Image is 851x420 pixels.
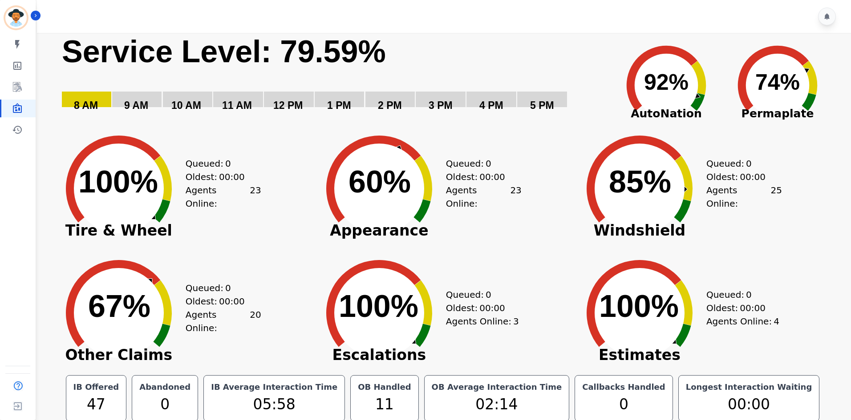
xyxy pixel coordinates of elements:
span: 0 [225,157,231,170]
span: 00:00 [479,170,505,184]
div: Agents Online: [706,315,782,328]
div: Queued: [706,157,773,170]
span: 23 [250,184,261,210]
text: 85% [609,164,671,199]
div: 0 [580,393,667,416]
div: 02:14 [430,393,564,416]
text: 9 AM [124,100,148,111]
span: 00:00 [479,301,505,315]
span: 00:00 [740,170,766,184]
span: 23 [510,184,521,210]
div: Agents Online: [186,308,261,335]
div: Queued: [446,157,513,170]
span: AutoNation [611,105,722,122]
div: IB Offered [72,381,121,393]
text: 8 AM [74,100,98,111]
img: Bordered avatar [5,7,27,28]
div: 11 [356,393,413,416]
span: 00:00 [740,301,766,315]
span: Appearance [312,226,446,235]
span: 00:00 [219,295,245,308]
span: 0 [746,157,752,170]
svg: Service Level: 0% [61,33,609,124]
div: Agents Online: [446,184,522,210]
div: Callbacks Handled [580,381,667,393]
span: 0 [225,281,231,295]
span: Other Claims [52,351,186,360]
span: Estimates [573,351,706,360]
div: 00:00 [684,393,814,416]
span: Windshield [573,226,706,235]
span: 0 [746,288,752,301]
div: Queued: [706,288,773,301]
div: Longest Interaction Waiting [684,381,814,393]
span: Tire & Wheel [52,226,186,235]
text: 100% [339,289,418,324]
text: 12 PM [273,100,303,111]
div: Oldest: [186,170,252,184]
text: 60% [349,164,411,199]
div: 05:58 [209,393,339,416]
div: Oldest: [446,301,513,315]
div: Oldest: [446,170,513,184]
span: 00:00 [219,170,245,184]
span: 20 [250,308,261,335]
text: 100% [78,164,158,199]
div: 47 [72,393,121,416]
div: OB Handled [356,381,413,393]
div: Abandoned [138,381,192,393]
div: Queued: [186,281,252,295]
div: 0 [138,393,192,416]
span: Escalations [312,351,446,360]
text: 11 AM [222,100,252,111]
text: 74% [755,70,800,95]
div: Queued: [186,157,252,170]
div: OB Average Interaction Time [430,381,564,393]
text: 10 AM [171,100,201,111]
span: 0 [486,157,491,170]
text: 2 PM [378,100,402,111]
text: 5 PM [530,100,554,111]
div: Oldest: [186,295,252,308]
text: 92% [644,70,689,95]
text: Service Level: 79.59% [62,34,386,69]
text: 1 PM [327,100,351,111]
div: Queued: [446,288,513,301]
span: 4 [774,315,779,328]
span: 3 [513,315,519,328]
text: 4 PM [479,100,503,111]
text: 3 PM [429,100,453,111]
span: Permaplate [722,105,833,122]
div: Oldest: [706,301,773,315]
text: 67% [88,289,150,324]
span: 0 [486,288,491,301]
span: 25 [770,184,782,210]
div: Agents Online: [186,184,261,210]
div: IB Average Interaction Time [209,381,339,393]
div: Agents Online: [706,184,782,210]
div: Oldest: [706,170,773,184]
text: 100% [599,289,679,324]
div: Agents Online: [446,315,522,328]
